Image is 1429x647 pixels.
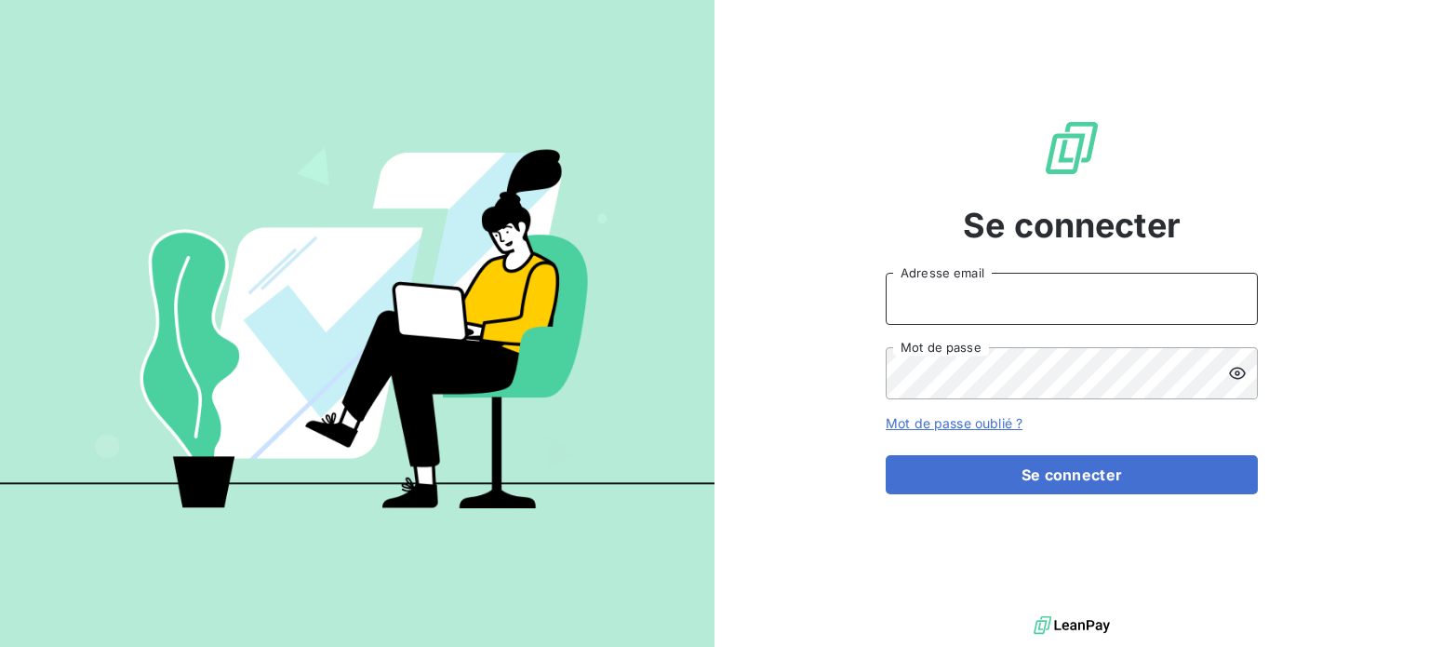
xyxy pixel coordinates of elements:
[886,455,1258,494] button: Se connecter
[963,200,1181,250] span: Se connecter
[886,415,1022,431] a: Mot de passe oublié ?
[886,273,1258,325] input: placeholder
[1042,118,1102,178] img: Logo LeanPay
[1034,612,1110,640] img: logo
